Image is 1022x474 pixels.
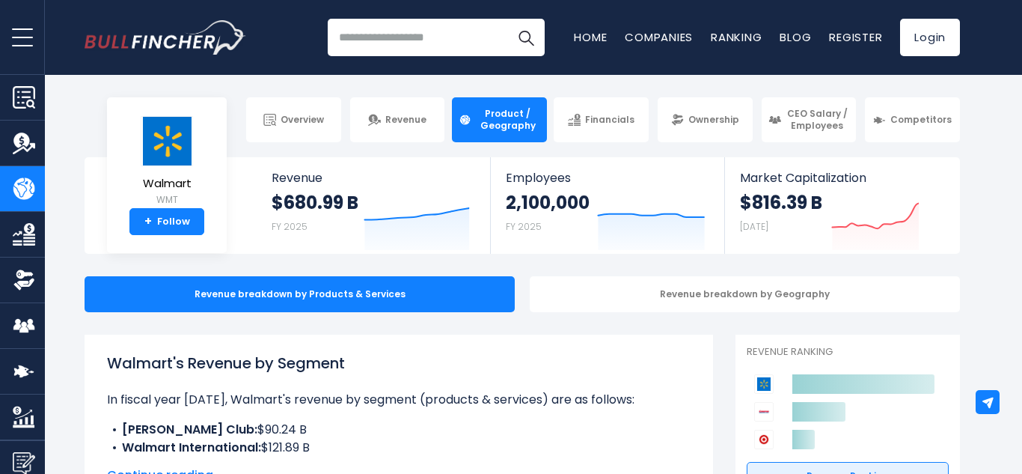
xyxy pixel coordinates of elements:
a: Ranking [711,29,762,45]
a: Companies [625,29,693,45]
span: CEO Salary / Employees [786,108,850,131]
a: Login [900,19,960,56]
a: Financials [554,97,649,142]
small: WMT [141,193,193,207]
span: Revenue [385,114,426,126]
img: Costco Wholesale Corporation competitors logo [754,402,774,422]
strong: $816.39 B [740,191,822,214]
img: Bullfincher logo [85,20,246,55]
b: Walmart International: [122,439,261,456]
img: Ownership [13,269,35,291]
h1: Walmart's Revenue by Segment [107,352,691,374]
span: Walmart [141,177,193,190]
img: Target Corporation competitors logo [754,430,774,449]
strong: + [144,215,152,228]
a: Ownership [658,97,753,142]
span: Employees [506,171,709,185]
a: Competitors [865,97,960,142]
a: Overview [246,97,341,142]
small: [DATE] [740,220,768,233]
small: FY 2025 [506,220,542,233]
a: Home [574,29,607,45]
a: Register [829,29,882,45]
div: Revenue breakdown by Products & Services [85,276,515,312]
p: Revenue Ranking [747,346,949,359]
span: Overview [281,114,324,126]
a: Blog [780,29,811,45]
span: Financials [585,114,634,126]
a: CEO Salary / Employees [762,97,857,142]
a: Revenue [350,97,445,142]
span: Market Capitalization [740,171,943,185]
p: In fiscal year [DATE], Walmart's revenue by segment (products & services) are as follows: [107,391,691,409]
span: Revenue [272,171,476,185]
a: Go to homepage [85,20,245,55]
img: Walmart competitors logo [754,374,774,394]
strong: $680.99 B [272,191,358,214]
button: Search [507,19,545,56]
span: Ownership [688,114,739,126]
span: Competitors [890,114,952,126]
a: Employees 2,100,000 FY 2025 [491,157,723,254]
li: $121.89 B [107,439,691,457]
div: Revenue breakdown by Geography [530,276,960,312]
a: Market Capitalization $816.39 B [DATE] [725,157,958,254]
a: Walmart WMT [140,115,194,209]
a: Revenue $680.99 B FY 2025 [257,157,491,254]
small: FY 2025 [272,220,307,233]
li: $90.24 B [107,421,691,439]
span: Product / Geography [476,108,540,131]
a: +Follow [129,208,204,235]
b: [PERSON_NAME] Club: [122,421,257,438]
a: Product / Geography [452,97,547,142]
strong: 2,100,000 [506,191,590,214]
